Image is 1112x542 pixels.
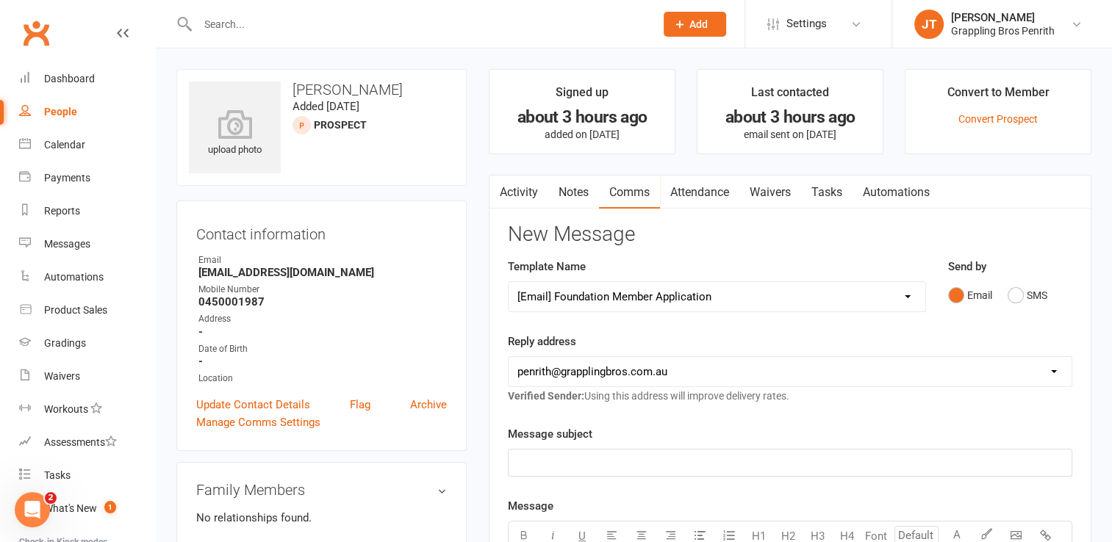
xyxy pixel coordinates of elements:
iframe: Intercom live chat [15,492,50,527]
a: People [19,95,155,129]
div: Email [198,253,447,267]
div: Payments [44,172,90,184]
div: Waivers [44,370,80,382]
p: email sent on [DATE] [711,129,869,140]
button: Add [664,12,726,37]
div: Grappling Bros Penrith [951,24,1055,37]
a: Convert Prospect [958,113,1038,125]
div: Dashboard [44,73,95,84]
span: Settings [786,7,827,40]
time: Added [DATE] [293,100,359,113]
a: Update Contact Details [196,396,310,413]
label: Send by [948,258,986,275]
h3: Contact information [196,220,447,242]
div: Product Sales [44,304,107,316]
a: Messages [19,228,155,261]
div: Workouts [44,403,88,415]
a: Automations [853,176,940,209]
label: Message [508,497,553,515]
div: People [44,106,77,118]
h3: Family Members [196,482,447,498]
a: Product Sales [19,294,155,327]
div: JT [914,10,944,39]
div: Date of Birth [198,342,447,356]
a: Manage Comms Settings [196,413,320,431]
div: about 3 hours ago [711,109,869,125]
a: Activity [489,176,548,209]
div: Assessments [44,436,117,448]
button: Email [948,281,992,309]
a: Attendance [660,176,739,209]
a: Tasks [801,176,853,209]
strong: 0450001987 [198,295,447,308]
a: Gradings [19,327,155,360]
snap: prospect [314,119,367,131]
div: Signed up [556,83,609,109]
a: Payments [19,162,155,195]
span: Add [689,18,708,30]
a: Flag [350,396,370,413]
label: Template Name [508,258,586,275]
div: [PERSON_NAME] [951,11,1055,24]
a: Comms [599,176,660,209]
div: Gradings [44,337,86,349]
a: Dashboard [19,62,155,95]
a: What's New1 [19,492,155,525]
a: Automations [19,261,155,294]
div: Location [198,372,447,386]
div: Messages [44,238,90,250]
div: Tasks [44,469,71,481]
span: 2 [45,492,57,504]
div: about 3 hours ago [503,109,661,125]
strong: Verified Sender: [508,390,584,402]
a: Assessments [19,426,155,459]
a: Clubworx [18,15,54,51]
label: Reply address [508,333,576,350]
a: Tasks [19,459,155,492]
p: added on [DATE] [503,129,661,140]
a: Notes [548,176,599,209]
div: Address [198,312,447,326]
div: Calendar [44,139,85,151]
div: Reports [44,205,80,217]
a: Reports [19,195,155,228]
span: 1 [104,501,116,513]
div: Automations [44,271,104,283]
label: Message subject [508,425,592,443]
div: Mobile Number [198,283,447,297]
div: Convert to Member [947,83,1049,109]
a: Workouts [19,393,155,426]
h3: New Message [508,223,1072,246]
a: Waivers [739,176,801,209]
span: Using this address will improve delivery rates. [508,390,789,402]
a: Calendar [19,129,155,162]
input: Search... [193,14,645,35]
h3: [PERSON_NAME] [189,82,454,98]
div: upload photo [189,109,281,158]
button: SMS [1008,281,1047,309]
div: What's New [44,502,97,514]
a: Archive [410,396,447,413]
strong: - [198,325,447,339]
p: No relationships found. [196,509,447,527]
strong: - [198,355,447,368]
div: Last contacted [751,83,829,109]
a: Waivers [19,360,155,393]
strong: [EMAIL_ADDRESS][DOMAIN_NAME] [198,266,447,279]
